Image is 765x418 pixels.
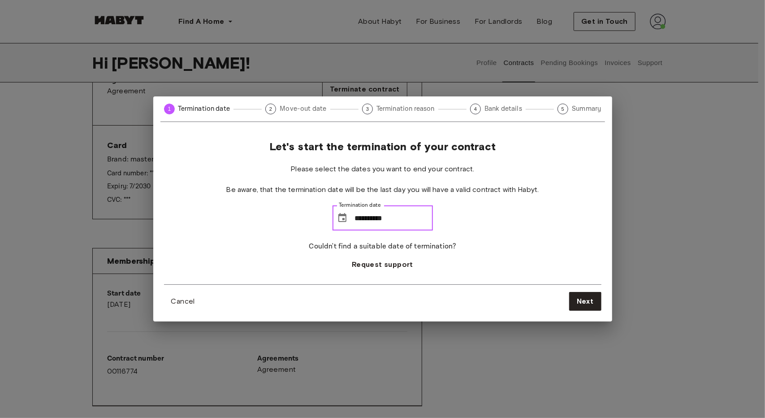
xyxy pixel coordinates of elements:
button: Next [569,292,601,311]
button: Cancel [164,292,202,310]
button: Choose date, selected date is Jan 15, 2026 [333,209,351,227]
span: Termination date [178,104,230,113]
label: Termination date [339,201,381,209]
span: Be aware, that the termination date will be the last day you will have a valid contract with Habyt. [226,185,539,195]
span: Termination reason [376,104,435,113]
text: 3 [366,106,369,112]
span: Let's start the termination of your contract [269,140,496,153]
p: Couldn't find a suitable date of termination? [309,241,456,252]
span: Move-out date [280,104,326,113]
span: Next [577,296,594,307]
text: 2 [269,106,272,112]
span: Please select the dates you want to end your contract. [290,164,474,174]
span: Bank details [484,104,522,113]
text: 1 [168,106,171,112]
span: Cancel [171,296,195,307]
text: 4 [474,106,477,112]
span: Summary [572,104,601,113]
text: 5 [562,106,564,112]
button: Request support [345,256,420,274]
span: Request support [352,259,413,270]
